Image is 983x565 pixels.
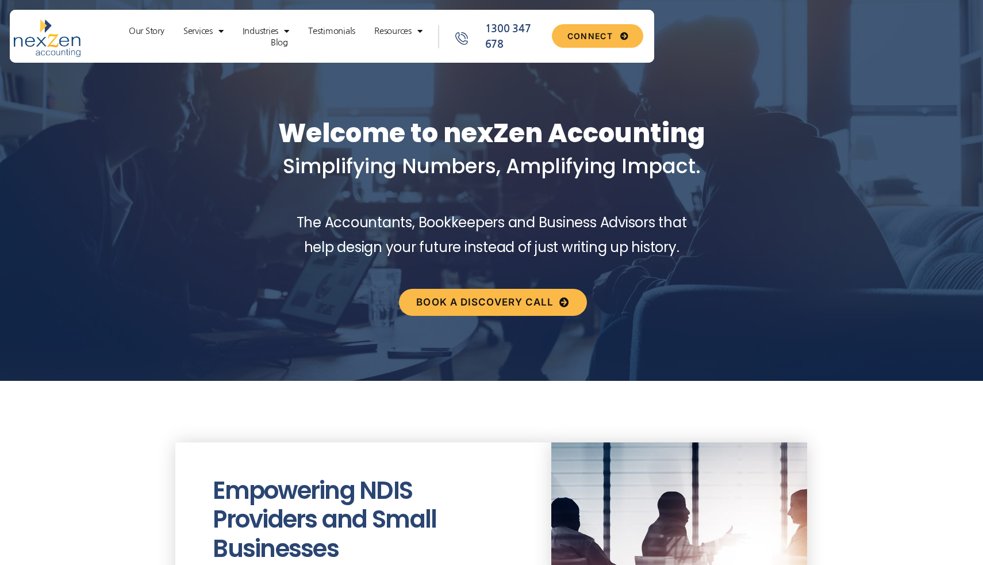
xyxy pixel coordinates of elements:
a: Book a discovery call [399,289,586,316]
a: CONNECT [552,24,643,48]
a: Services [178,25,229,37]
a: Our Story [123,25,170,37]
nav: Menu [122,25,433,48]
a: Industries [237,25,295,37]
a: 1300 347 678 [454,21,552,52]
span: Book a discovery call [416,297,554,307]
a: Testimonials [302,25,361,37]
span: CONNECT [567,32,613,40]
span: The Accountants, Bookkeepers and Business Advisors that help design your future instead of just w... [297,213,687,257]
span: Simplifying Numbers, Amplifying Impact. [283,152,701,180]
span: 1300 347 678 [482,21,552,52]
h2: Empowering NDIS Providers and Small Businesses [213,476,514,563]
a: Blog [265,37,294,48]
a: Resources [368,25,428,37]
